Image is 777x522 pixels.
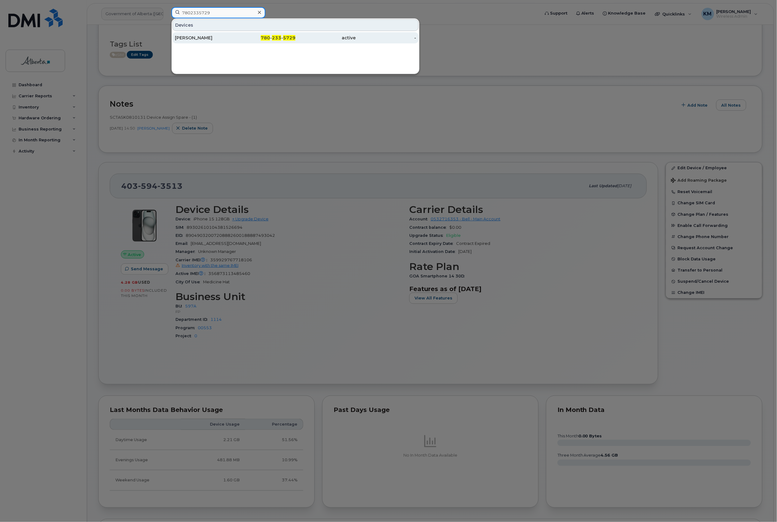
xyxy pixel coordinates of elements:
span: 780 [261,35,270,41]
div: - - [235,35,296,41]
a: [PERSON_NAME]780-233-5729active- [172,32,419,43]
div: - [356,35,416,41]
div: active [295,35,356,41]
div: [PERSON_NAME] [175,35,235,41]
span: 5729 [283,35,295,41]
span: 233 [272,35,281,41]
div: Devices [172,19,419,31]
input: Find something... [171,7,265,18]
